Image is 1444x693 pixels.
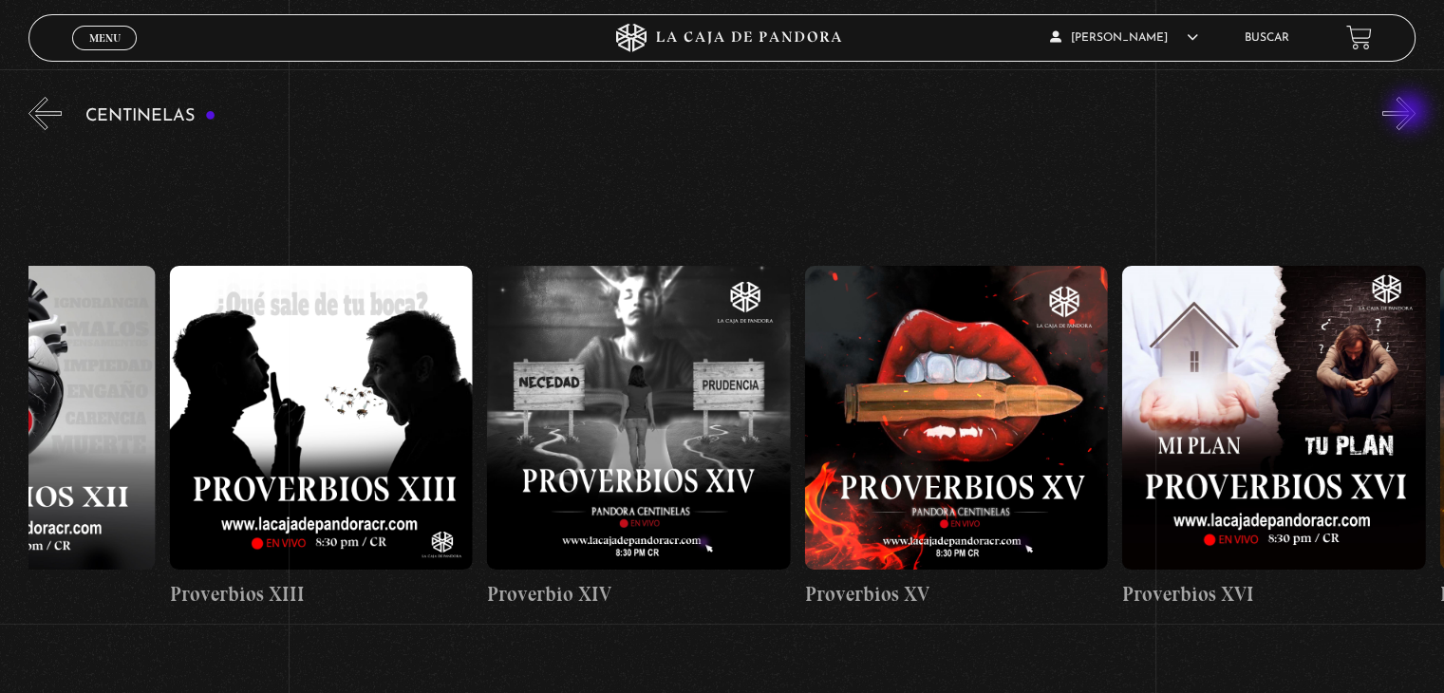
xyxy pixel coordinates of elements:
[1346,25,1372,50] a: View your shopping cart
[28,97,62,130] button: Previous
[1245,32,1289,44] a: Buscar
[1050,32,1198,44] span: [PERSON_NAME]
[1122,579,1425,609] h4: Proverbios XVI
[89,32,121,44] span: Menu
[85,107,216,125] h3: Centinelas
[170,579,473,609] h4: Proverbios XIII
[805,579,1108,609] h4: Proverbios XV
[83,47,127,61] span: Cerrar
[1382,97,1416,130] button: Next
[487,579,790,609] h4: Proverbio XIV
